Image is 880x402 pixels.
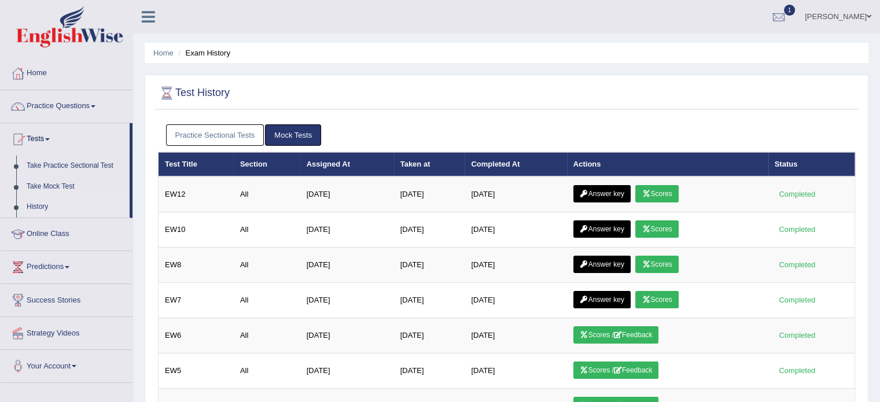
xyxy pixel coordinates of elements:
a: Answer key [573,291,631,308]
th: Completed At [465,152,566,176]
a: Scores [635,220,678,238]
td: All [234,353,300,389]
td: [DATE] [300,248,394,283]
td: [DATE] [300,176,394,212]
a: Take Mock Test [21,176,130,197]
td: [DATE] [465,318,566,353]
td: All [234,283,300,318]
td: [DATE] [465,283,566,318]
td: All [234,248,300,283]
a: Answer key [573,220,631,238]
a: Take Practice Sectional Test [21,156,130,176]
a: Strategy Videos [1,317,132,346]
td: EW6 [159,318,234,353]
td: [DATE] [300,353,394,389]
th: Test Title [159,152,234,176]
a: Answer key [573,256,631,273]
a: Scores /Feedback [573,362,659,379]
div: Completed [775,188,820,200]
td: [DATE] [465,176,566,212]
td: EW7 [159,283,234,318]
td: EW8 [159,248,234,283]
h2: Test History [158,84,230,102]
td: All [234,176,300,212]
a: Success Stories [1,284,132,313]
a: Your Account [1,350,132,379]
a: Mock Tests [265,124,321,146]
td: EW10 [159,212,234,248]
a: Scores /Feedback [573,326,659,344]
a: Answer key [573,185,631,202]
td: [DATE] [465,212,566,248]
td: [DATE] [300,283,394,318]
td: [DATE] [394,283,465,318]
a: Predictions [1,251,132,280]
td: [DATE] [465,248,566,283]
td: [DATE] [300,318,394,353]
td: [DATE] [465,353,566,389]
a: Scores [635,256,678,273]
a: History [21,197,130,217]
th: Assigned At [300,152,394,176]
a: Practice Questions [1,90,132,119]
div: Completed [775,294,820,306]
div: Completed [775,364,820,377]
a: Scores [635,185,678,202]
a: Home [153,49,174,57]
td: [DATE] [300,212,394,248]
td: All [234,212,300,248]
th: Section [234,152,300,176]
th: Status [768,152,855,176]
td: [DATE] [394,248,465,283]
li: Exam History [175,47,230,58]
div: Completed [775,223,820,235]
th: Taken at [394,152,465,176]
td: [DATE] [394,353,465,389]
td: EW12 [159,176,234,212]
td: [DATE] [394,212,465,248]
th: Actions [567,152,768,176]
span: 1 [784,5,796,16]
td: EW5 [159,353,234,389]
div: Completed [775,259,820,271]
td: [DATE] [394,318,465,353]
td: All [234,318,300,353]
a: Home [1,57,132,86]
a: Tests [1,123,130,152]
a: Online Class [1,218,132,247]
a: Scores [635,291,678,308]
td: [DATE] [394,176,465,212]
div: Completed [775,329,820,341]
a: Practice Sectional Tests [166,124,264,146]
